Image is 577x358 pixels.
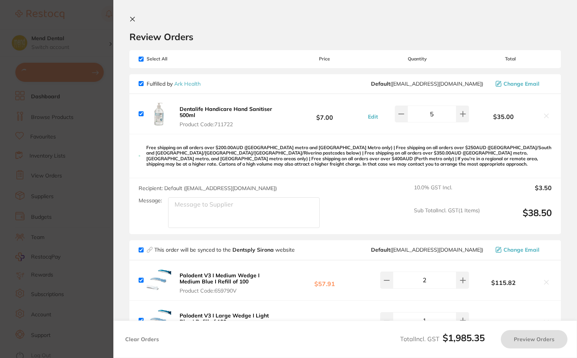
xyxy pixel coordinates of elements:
b: $7.00 [283,107,366,121]
span: Price [283,56,366,62]
img: cTJxMW10MQ [147,102,171,126]
span: Recipient: Default ( [EMAIL_ADDRESS][DOMAIN_NAME] ) [139,185,277,192]
span: Product Code: 659790V [180,288,281,294]
button: Palodent V3 I Large Wedge I Light Blue I Refill of 100 Product Code:659800V [177,312,283,334]
output: $38.50 [486,207,552,228]
span: 10.0 % GST Incl. [414,184,480,201]
b: $1,985.35 [443,332,485,343]
span: Sub Total Incl. GST ( 1 Items) [414,207,480,228]
span: Quantity [366,56,469,62]
b: Palodent V3 I Medium Wedge I Medium Blue I Refill of 100 [180,272,260,285]
span: Select All [139,56,215,62]
span: Total Incl. GST [400,335,485,343]
b: $35.00 [469,113,538,120]
b: $69.77 [469,320,538,327]
button: Dentalife Handicare Hand Sanitiser 500ml Product Code:711722 [177,106,283,128]
b: Palodent V3 I Large Wedge I Light Blue I Refill of 100 [180,312,269,325]
b: Default [371,246,390,253]
b: Dentalife Handicare Hand Sanitiser 500ml [180,106,272,119]
b: Default [371,80,390,87]
button: Palodent V3 I Medium Wedge I Medium Blue I Refill of 100 Product Code:659790V [177,272,283,294]
span: Change Email [503,81,539,87]
span: sales@arkhealth.com.au [371,81,483,87]
b: $69.77 [283,314,366,328]
span: Total [469,56,552,62]
a: Ark Health [174,80,201,87]
img: d29sb2gyaQ [147,308,171,333]
label: Message: [139,197,162,204]
button: Clear Orders [123,330,161,348]
b: $115.82 [469,279,538,286]
h2: Review Orders [129,31,561,42]
p: Free shipping on all orders over $200.00AUD ([GEOGRAPHIC_DATA] metro and [GEOGRAPHIC_DATA] Metro ... [146,145,552,167]
span: Change Email [503,247,539,253]
b: $57.91 [283,273,366,287]
button: Preview Orders [501,330,567,348]
p: Fulfilled by [147,81,201,87]
img: d3B5bmRzaQ [147,268,171,293]
button: Change Email [493,80,552,87]
strong: Dentsply Sirona [232,246,275,253]
span: clientservices@dentsplysirona.com [371,247,483,253]
output: $3.50 [486,184,552,201]
button: Change Email [493,246,552,253]
p: This order will be synced to the website [154,247,295,253]
span: Product Code: 711722 [180,121,281,127]
button: Edit [366,113,380,120]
